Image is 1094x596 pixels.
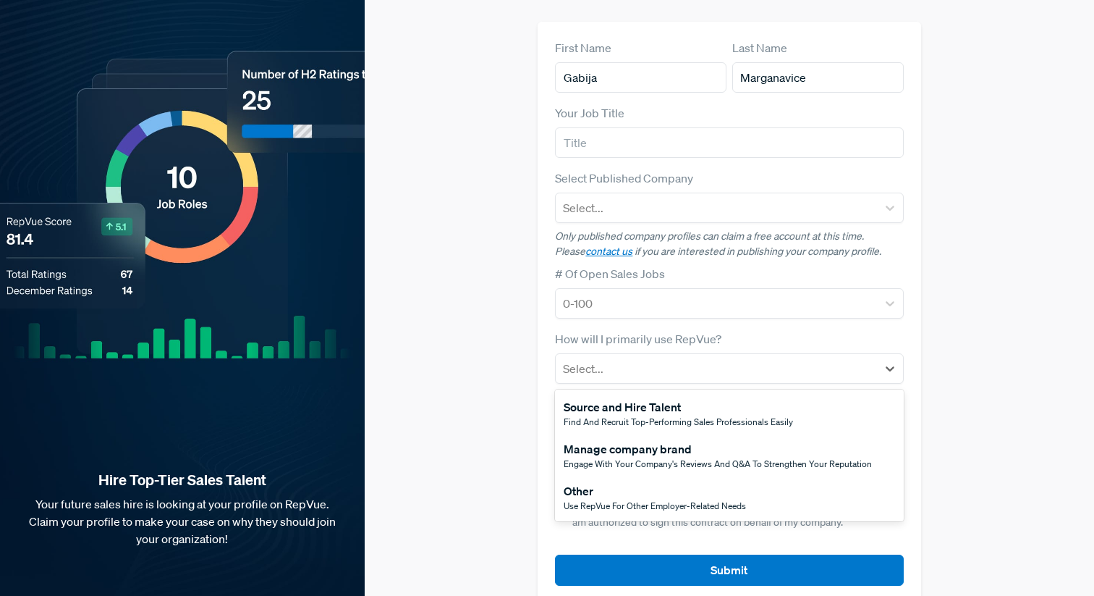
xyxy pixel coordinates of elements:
[555,62,726,93] input: First Name
[564,440,872,458] div: Manage company brand
[23,471,342,490] strong: Hire Top-Tier Sales Talent
[564,482,746,500] div: Other
[732,62,904,93] input: Last Name
[555,104,624,122] label: Your Job Title
[555,169,693,187] label: Select Published Company
[555,330,721,348] label: How will I primarily use RepVue?
[732,39,787,56] label: Last Name
[555,229,903,259] p: Only published company profiles can claim a free account at this time. Please if you are interest...
[564,416,793,428] span: Find and recruit top-performing sales professionals easily
[564,458,872,470] span: Engage with your company's reviews and Q&A to strengthen your reputation
[555,39,611,56] label: First Name
[585,245,632,258] a: contact us
[555,265,665,282] label: # Of Open Sales Jobs
[555,555,903,586] button: Submit
[564,500,746,512] span: Use RepVue for other employer-related needs
[555,127,903,158] input: Title
[564,398,793,416] div: Source and Hire Talent
[23,495,342,547] p: Your future sales hire is looking at your profile on RepVue. Claim your profile to make your case...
